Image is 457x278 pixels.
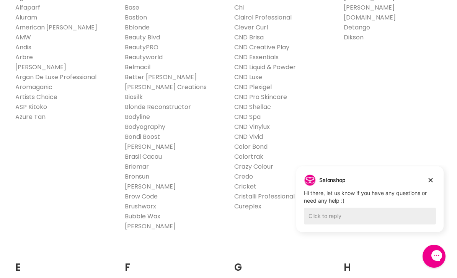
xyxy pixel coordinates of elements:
a: Beauty Blvd [125,33,160,42]
a: CND Spa [234,112,261,121]
a: [PERSON_NAME] [125,222,176,231]
a: Color Bond [234,142,268,151]
a: BeautyPRO [125,43,158,52]
h2: F [125,250,223,275]
a: Brow Code [125,192,158,201]
a: Colortrak [234,152,263,161]
a: Cureplex [234,202,261,211]
a: [PERSON_NAME] [15,63,66,72]
a: Crazy Colour [234,162,273,171]
a: CND Liquid & Powder [234,63,296,72]
a: Azure Tan [15,112,46,121]
a: Artists Choice [15,93,57,101]
a: CND Brisa [234,33,264,42]
a: Bblonde [125,23,150,32]
a: Beautyworld [125,53,163,62]
a: Brasil Cacau [125,152,162,161]
a: Cristalli Professional [234,192,295,201]
a: [DOMAIN_NAME] [344,13,396,22]
a: [PERSON_NAME] [344,3,395,12]
h2: E [15,250,113,275]
a: CND Vivid [234,132,263,141]
a: Brushworx [125,202,156,211]
a: Clairol Professional [234,13,292,22]
a: Argan De Luxe Professional [15,73,96,81]
a: CND Luxe [234,73,262,81]
a: Cricket [234,182,256,191]
a: CND Essentials [234,53,279,62]
a: Blonde Reconstructor [125,102,191,111]
a: ASP Kitoko [15,102,47,111]
a: Bodyography [125,122,165,131]
a: [PERSON_NAME] [125,182,176,191]
a: AMW [15,33,31,42]
a: Aluram [15,13,37,22]
a: Bubble Wax [125,212,160,221]
a: Alfaparf [15,3,40,12]
iframe: Gorgias live chat messenger [419,242,449,270]
iframe: Gorgias live chat campaigns [291,165,449,244]
a: Belmacil [125,63,150,72]
a: CND Pro Skincare [234,93,287,101]
a: Bronsun [125,172,149,181]
a: Detango [344,23,370,32]
a: [PERSON_NAME] Creations [125,83,207,91]
a: Aromaganic [15,83,52,91]
h2: H [344,250,442,275]
a: CND Vinylux [234,122,270,131]
a: Credo [234,172,253,181]
a: CND Plexigel [234,83,272,91]
a: Arbre [15,53,33,62]
a: Chi [234,3,244,12]
a: Better [PERSON_NAME] [125,73,197,81]
a: Briemar [125,162,149,171]
a: Bondi Boost [125,132,160,141]
a: Dikson [344,33,364,42]
a: [PERSON_NAME] [125,142,176,151]
a: American [PERSON_NAME] [15,23,97,32]
a: Bastion [125,13,147,22]
a: Biosilk [125,93,143,101]
a: Bodyline [125,112,150,121]
a: Base [125,3,139,12]
a: Andis [15,43,31,52]
a: CND Shellac [234,102,271,111]
a: Clever Curl [234,23,268,32]
a: CND Creative Play [234,43,289,52]
h2: G [234,250,332,275]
